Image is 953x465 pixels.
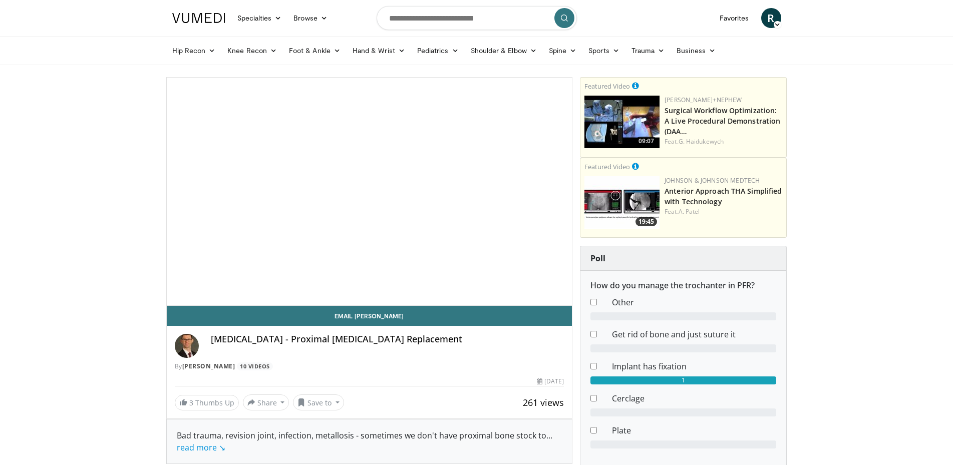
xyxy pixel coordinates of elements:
dd: Cerclage [604,392,784,404]
span: 261 views [523,396,564,408]
a: G. Haidukewych [679,137,724,146]
div: Feat. [665,137,782,146]
span: 3 [189,398,193,407]
video-js: Video Player [167,78,572,306]
img: bcfc90b5-8c69-4b20-afee-af4c0acaf118.150x105_q85_crop-smart_upscale.jpg [584,96,660,148]
a: read more ↘ [177,442,225,453]
a: R [761,8,781,28]
a: [PERSON_NAME] [182,362,235,370]
a: Foot & Ankle [283,41,347,61]
span: 19:45 [636,217,657,226]
a: Email [PERSON_NAME] [167,306,572,326]
dd: Get rid of bone and just suture it [604,328,784,340]
a: Business [671,41,722,61]
a: 09:07 [584,96,660,148]
h4: [MEDICAL_DATA] - Proximal [MEDICAL_DATA] Replacement [211,334,564,345]
span: ... [177,430,552,453]
img: VuMedi Logo [172,13,225,23]
img: Avatar [175,334,199,358]
div: Feat. [665,207,782,216]
a: Shoulder & Elbow [465,41,543,61]
a: Anterior Approach THA Simplified with Technology [665,186,782,206]
button: Save to [293,394,344,410]
a: Hand & Wrist [347,41,411,61]
a: 3 Thumbs Up [175,395,239,410]
a: Specialties [231,8,288,28]
span: 09:07 [636,137,657,146]
a: [PERSON_NAME]+Nephew [665,96,742,104]
a: Spine [543,41,582,61]
div: 1 [590,376,776,384]
dd: Other [604,296,784,308]
div: By [175,362,564,371]
small: Featured Video [584,162,630,171]
small: Featured Video [584,82,630,91]
a: Sports [582,41,625,61]
a: Knee Recon [221,41,283,61]
a: Browse [287,8,334,28]
a: Favorites [714,8,755,28]
a: Johnson & Johnson MedTech [665,176,760,185]
a: A. Patel [679,207,700,216]
a: Surgical Workflow Optimization: A Live Procedural Demonstration (DAA… [665,106,780,136]
dd: Plate [604,424,784,436]
a: 19:45 [584,176,660,229]
h6: How do you manage the trochanter in PFR? [590,281,776,290]
img: 06bb1c17-1231-4454-8f12-6191b0b3b81a.150x105_q85_crop-smart_upscale.jpg [584,176,660,229]
button: Share [243,394,289,410]
a: 10 Videos [237,362,273,371]
div: Bad trauma, revision joint, infection, metallosis - sometimes we don't have proximal bone stock to [177,429,562,453]
a: Pediatrics [411,41,465,61]
a: Hip Recon [166,41,222,61]
dd: Implant has fixation [604,360,784,372]
strong: Poll [590,253,605,264]
input: Search topics, interventions [377,6,577,30]
a: Trauma [625,41,671,61]
div: [DATE] [537,377,564,386]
